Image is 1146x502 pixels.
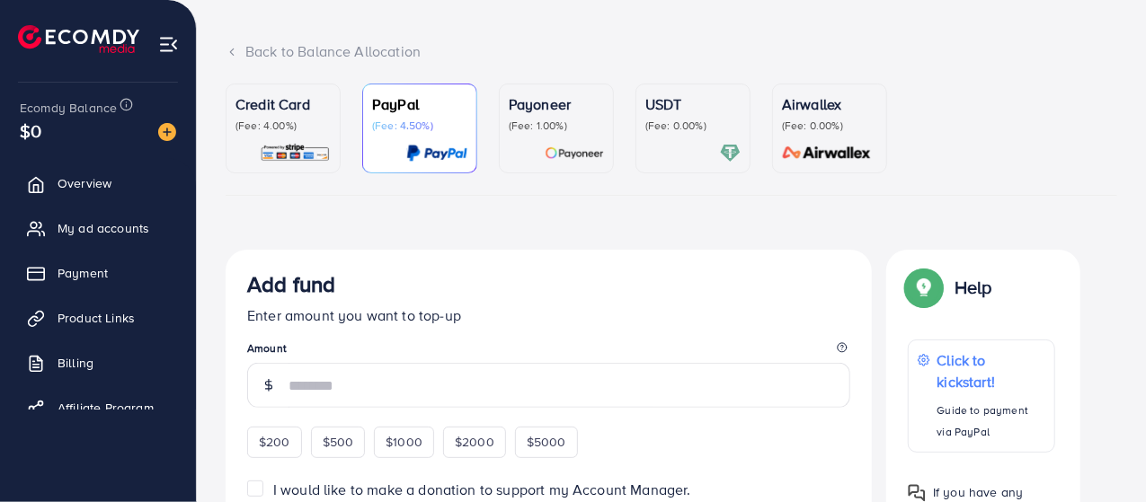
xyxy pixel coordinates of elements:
a: Product Links [13,300,182,336]
p: Credit Card [235,93,331,115]
img: card [260,143,331,163]
p: Help [955,277,992,298]
span: Affiliate Program [58,399,154,417]
p: USDT [645,93,741,115]
span: $1000 [386,433,422,451]
a: Overview [13,165,182,201]
p: Click to kickstart! [937,349,1045,392]
p: (Fee: 4.50%) [372,119,467,133]
h3: Add fund [247,271,335,297]
span: $200 [259,433,290,451]
img: card [545,143,604,163]
p: PayPal [372,93,467,115]
p: (Fee: 4.00%) [235,119,331,133]
span: Billing [58,354,93,372]
span: My ad accounts [58,219,149,237]
p: Airwallex [782,93,877,115]
span: $0 [20,118,41,144]
span: $2000 [455,433,494,451]
img: image [158,123,176,141]
a: Billing [13,345,182,381]
span: $5000 [527,433,566,451]
span: Overview [58,174,111,192]
span: Ecomdy Balance [20,99,117,117]
img: menu [158,34,179,55]
a: Payment [13,255,182,291]
p: (Fee: 0.00%) [782,119,877,133]
a: My ad accounts [13,210,182,246]
span: I would like to make a donation to support my Account Manager. [273,480,691,499]
iframe: Chat [1070,421,1133,489]
a: Affiliate Program [13,390,182,426]
p: Payoneer [509,93,604,115]
img: card [720,143,741,163]
p: Enter amount you want to top-up [247,304,850,326]
img: Popup guide [908,484,926,502]
div: Back to Balance Allocation [226,41,1117,62]
p: (Fee: 1.00%) [509,119,604,133]
img: logo [18,25,139,53]
span: Product Links [58,309,135,327]
img: card [777,143,877,163]
span: $500 [323,433,354,451]
p: (Fee: 0.00%) [645,119,741,133]
span: Payment [58,264,108,282]
img: card [406,143,467,163]
p: Guide to payment via PayPal [937,400,1045,443]
img: Popup guide [908,271,940,304]
legend: Amount [247,340,850,363]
